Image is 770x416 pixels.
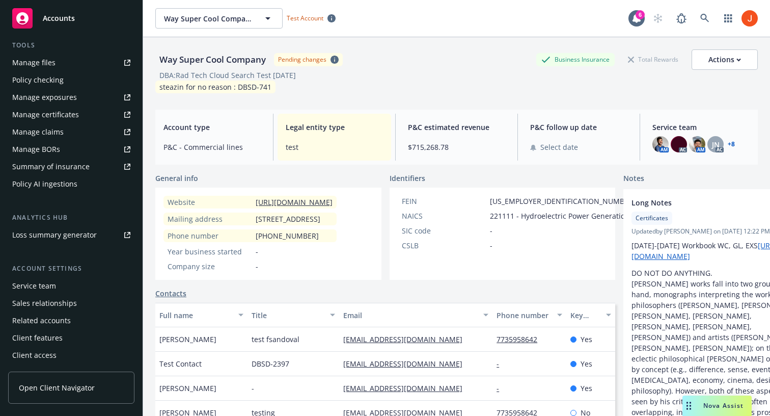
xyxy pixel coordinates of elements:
[671,8,692,29] a: Report a Bug
[530,122,627,133] span: P&C follow up date
[8,264,134,274] div: Account settings
[741,10,758,27] img: photo
[566,303,615,327] button: Key contact
[159,70,296,81] div: DBA: Rad Tech Cloud Search Test [DATE]
[159,334,216,345] span: [PERSON_NAME]
[12,72,64,88] div: Policy checking
[692,49,758,70] button: Actions
[652,136,669,152] img: photo
[159,310,232,321] div: Full name
[252,334,299,345] span: test fsandoval
[168,197,252,207] div: Website
[155,173,198,184] span: General info
[12,107,79,123] div: Manage certificates
[343,383,471,393] a: [EMAIL_ADDRESS][DOMAIN_NAME]
[581,383,592,394] span: Yes
[497,383,507,393] a: -
[12,176,77,192] div: Policy AI ingestions
[8,159,134,175] a: Summary of insurance
[8,213,134,223] div: Analytics hub
[671,136,687,152] img: photo
[8,347,134,363] a: Client access
[12,313,71,329] div: Related accounts
[12,295,77,311] div: Sales relationships
[8,4,134,33] a: Accounts
[274,53,343,66] span: Pending changes
[12,141,60,158] div: Manage BORs
[581,358,592,369] span: Yes
[718,8,738,29] a: Switch app
[12,55,56,71] div: Manage files
[155,288,186,299] a: Contacts
[286,122,383,133] span: Legal entity type
[708,50,741,69] div: Actions
[402,196,486,206] div: FEIN
[652,122,750,133] span: Service team
[256,214,320,224] span: [STREET_ADDRESS]
[252,383,254,394] span: -
[540,142,578,152] span: Select date
[252,358,289,369] span: DBSD-2397
[648,8,668,29] a: Start snowing
[256,197,333,207] a: [URL][DOMAIN_NAME]
[408,122,505,133] span: P&C estimated revenue
[287,14,323,22] span: Test Account
[8,227,134,243] a: Loss summary generator
[168,261,252,272] div: Company size
[8,295,134,311] a: Sales relationships
[12,159,90,175] div: Summary of insurance
[712,139,720,150] span: JN
[343,334,471,344] a: [EMAIL_ADDRESS][DOMAIN_NAME]
[339,303,492,327] button: Email
[155,81,276,93] div: steazin for no reason : DBSD-741
[12,347,57,363] div: Client access
[695,8,715,29] a: Search
[12,227,97,243] div: Loss summary generator
[581,334,592,345] span: Yes
[8,55,134,71] a: Manage files
[8,107,134,123] a: Manage certificates
[408,142,505,152] span: $715,268.78
[490,211,629,221] span: 221111 - Hydroelectric Power Generation
[343,359,471,369] a: [EMAIL_ADDRESS][DOMAIN_NAME]
[497,359,507,369] a: -
[8,72,134,88] a: Policy checking
[43,14,75,22] span: Accounts
[689,136,705,152] img: photo
[168,230,252,241] div: Phone number
[12,89,77,106] div: Manage exposures
[490,196,636,206] span: [US_EMPLOYER_IDENTIFICATION_NUMBER]
[163,122,261,133] span: Account type
[252,310,324,321] div: Title
[390,173,425,184] span: Identifiers
[728,141,735,147] a: +8
[8,176,134,192] a: Policy AI ingestions
[682,396,752,416] button: Nova Assist
[623,53,683,66] div: Total Rewards
[8,89,134,106] a: Manage exposures
[256,246,258,257] span: -
[636,214,668,223] span: Certificates
[682,396,695,416] div: Drag to move
[8,313,134,329] a: Related accounts
[636,10,645,19] div: 6
[703,401,744,410] span: Nova Assist
[256,261,258,272] span: -
[278,55,326,64] div: Pending changes
[490,225,492,236] span: -
[159,383,216,394] span: [PERSON_NAME]
[8,124,134,140] a: Manage claims
[8,40,134,50] div: Tools
[256,230,319,241] span: [PHONE_NUMBER]
[168,246,252,257] div: Year business started
[12,330,63,346] div: Client features
[8,278,134,294] a: Service team
[492,303,566,327] button: Phone number
[168,214,252,224] div: Mailing address
[286,142,383,152] span: test
[159,358,202,369] span: Test Contact
[12,124,64,140] div: Manage claims
[570,310,600,321] div: Key contact
[497,310,551,321] div: Phone number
